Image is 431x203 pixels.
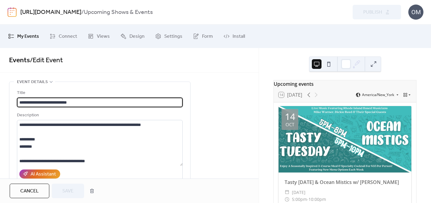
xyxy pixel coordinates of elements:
[30,54,63,67] span: / Edit Event
[10,184,49,198] button: Cancel
[59,32,77,41] span: Connect
[20,7,81,18] a: [URL][DOMAIN_NAME]
[17,32,39,41] span: My Events
[31,171,56,178] div: AI Assistant
[116,27,149,46] a: Design
[274,80,416,88] div: Upcoming events
[17,79,48,86] span: Event details
[4,27,44,46] a: My Events
[97,32,110,41] span: Views
[292,189,305,196] span: [DATE]
[9,54,30,67] a: Events
[279,179,411,186] div: Tasty [DATE] & Ocean Mistics w/ [PERSON_NAME]
[307,196,309,203] span: -
[81,7,84,18] b: /
[151,27,187,46] a: Settings
[19,169,60,179] button: AI Assistant
[164,32,182,41] span: Settings
[202,32,213,41] span: Form
[219,27,250,46] a: Install
[129,32,145,41] span: Design
[84,7,153,18] b: Upcoming Shows & Events
[285,196,289,203] div: ​
[408,5,423,20] div: OM
[309,196,326,203] span: 10:00pm
[286,122,294,127] div: Oct
[83,27,114,46] a: Views
[292,196,307,203] span: 5:00pm
[20,188,39,195] span: Cancel
[17,112,181,119] div: Description
[8,7,17,17] img: logo
[285,112,295,121] div: 14
[17,89,181,97] div: Title
[285,189,289,196] div: ​
[362,93,394,97] span: America/New_York
[45,27,82,46] a: Connect
[188,27,217,46] a: Form
[233,32,245,41] span: Install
